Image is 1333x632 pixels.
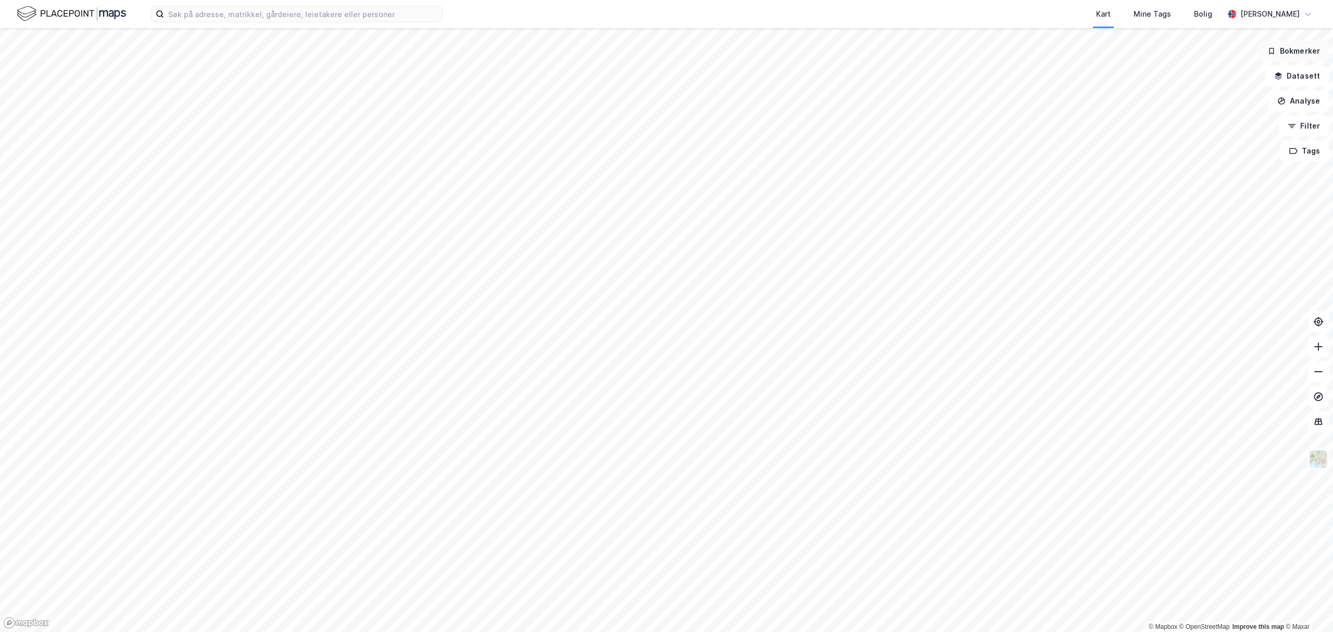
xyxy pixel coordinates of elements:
button: Bokmerker [1259,41,1329,61]
div: Kart [1096,8,1111,20]
button: Analyse [1268,91,1329,111]
div: [PERSON_NAME] [1240,8,1300,20]
div: Bolig [1194,8,1212,20]
img: logo.f888ab2527a4732fd821a326f86c7f29.svg [17,5,126,23]
input: Søk på adresse, matrikkel, gårdeiere, leietakere eller personer [164,6,442,22]
button: Tags [1280,141,1329,161]
iframe: Chat Widget [1281,582,1333,632]
a: OpenStreetMap [1179,623,1230,630]
button: Datasett [1265,66,1329,86]
a: Mapbox [1149,623,1177,630]
div: Mine Tags [1134,8,1171,20]
a: Improve this map [1233,623,1284,630]
div: Kontrollprogram for chat [1281,582,1333,632]
a: Mapbox homepage [3,617,49,629]
button: Filter [1279,116,1329,136]
img: Z [1309,449,1328,469]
